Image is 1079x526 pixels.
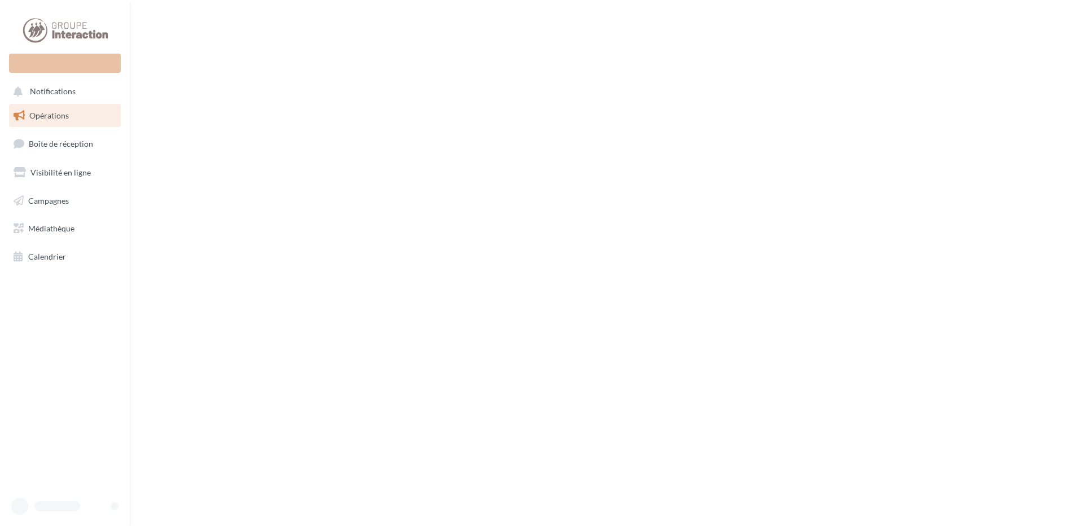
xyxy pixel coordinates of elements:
[7,245,123,269] a: Calendrier
[30,87,76,97] span: Notifications
[28,252,66,261] span: Calendrier
[7,104,123,128] a: Opérations
[9,54,121,73] div: Nouvelle campagne
[28,223,74,233] span: Médiathèque
[7,161,123,185] a: Visibilité en ligne
[29,111,69,120] span: Opérations
[7,131,123,156] a: Boîte de réception
[29,139,93,148] span: Boîte de réception
[7,189,123,213] a: Campagnes
[7,217,123,240] a: Médiathèque
[30,168,91,177] span: Visibilité en ligne
[28,195,69,205] span: Campagnes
